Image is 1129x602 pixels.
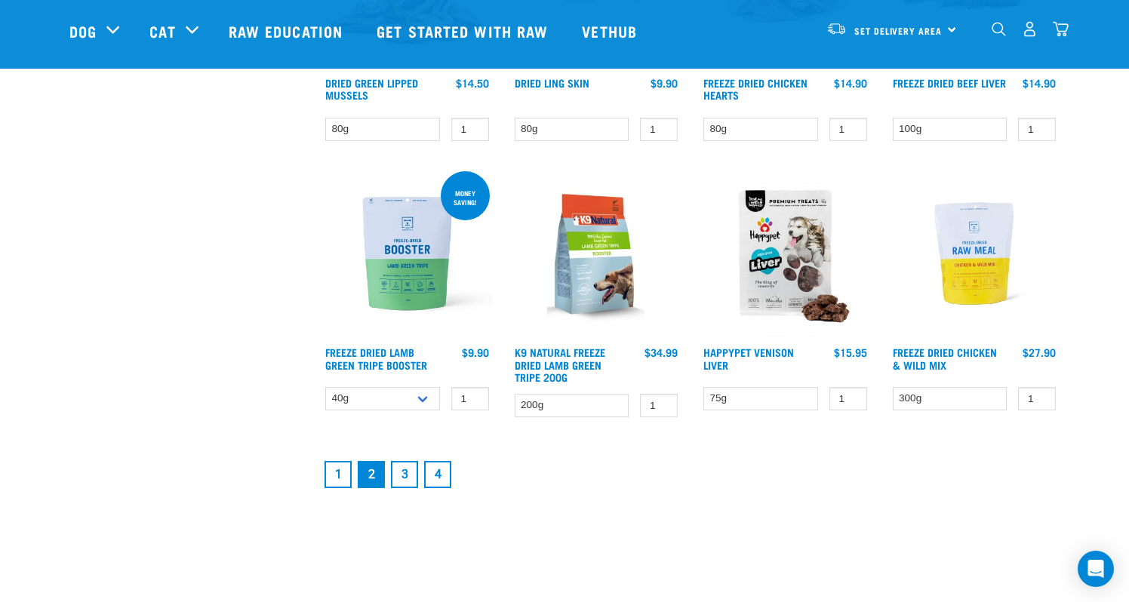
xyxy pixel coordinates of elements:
img: home-icon-1@2x.png [992,22,1006,36]
img: RE Product Shoot 2023 Nov8678 [889,168,1060,339]
input: 1 [1018,387,1056,410]
a: Freeze Dried Chicken Hearts [703,80,808,97]
div: $9.90 [462,346,489,358]
input: 1 [829,118,867,141]
img: Happy Pet Venison Liver New Package [700,168,871,339]
a: Goto page 3 [391,461,418,488]
nav: pagination [321,458,1060,491]
img: user.png [1022,21,1038,37]
img: van-moving.png [826,22,847,35]
a: Raw Education [214,1,361,61]
a: Dog [69,20,97,42]
input: 1 [829,387,867,410]
div: $14.90 [1023,77,1056,89]
div: $15.95 [834,346,867,358]
div: Open Intercom Messenger [1078,551,1114,587]
img: home-icon@2x.png [1053,21,1069,37]
div: $27.90 [1023,346,1056,358]
a: Dried Ling Skin [515,80,589,85]
a: K9 Natural Freeze Dried Lamb Green Tripe 200g [515,349,605,379]
div: $9.90 [651,77,678,89]
a: Page 2 [358,461,385,488]
input: 1 [451,387,489,410]
div: $14.90 [834,77,867,89]
div: $34.99 [644,346,678,358]
a: Vethub [567,1,656,61]
a: Happypet Venison Liver [703,349,794,367]
img: Freeze Dried Lamb Green Tripe [321,168,493,339]
a: Get started with Raw [361,1,567,61]
input: 1 [1018,118,1056,141]
input: 1 [640,118,678,141]
a: Freeze Dried Beef Liver [893,80,1006,85]
input: 1 [451,118,489,141]
a: Goto page 1 [325,461,352,488]
span: Set Delivery Area [854,28,942,33]
div: Money saving! [441,182,490,213]
img: K9 Square [511,168,682,339]
a: Dried Green Lipped Mussels [325,80,418,97]
input: 1 [640,394,678,417]
a: Goto page 4 [424,461,451,488]
a: Freeze Dried Chicken & Wild Mix [893,349,997,367]
a: Freeze Dried Lamb Green Tripe Booster [325,349,427,367]
div: $14.50 [456,77,489,89]
a: Cat [149,20,175,42]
